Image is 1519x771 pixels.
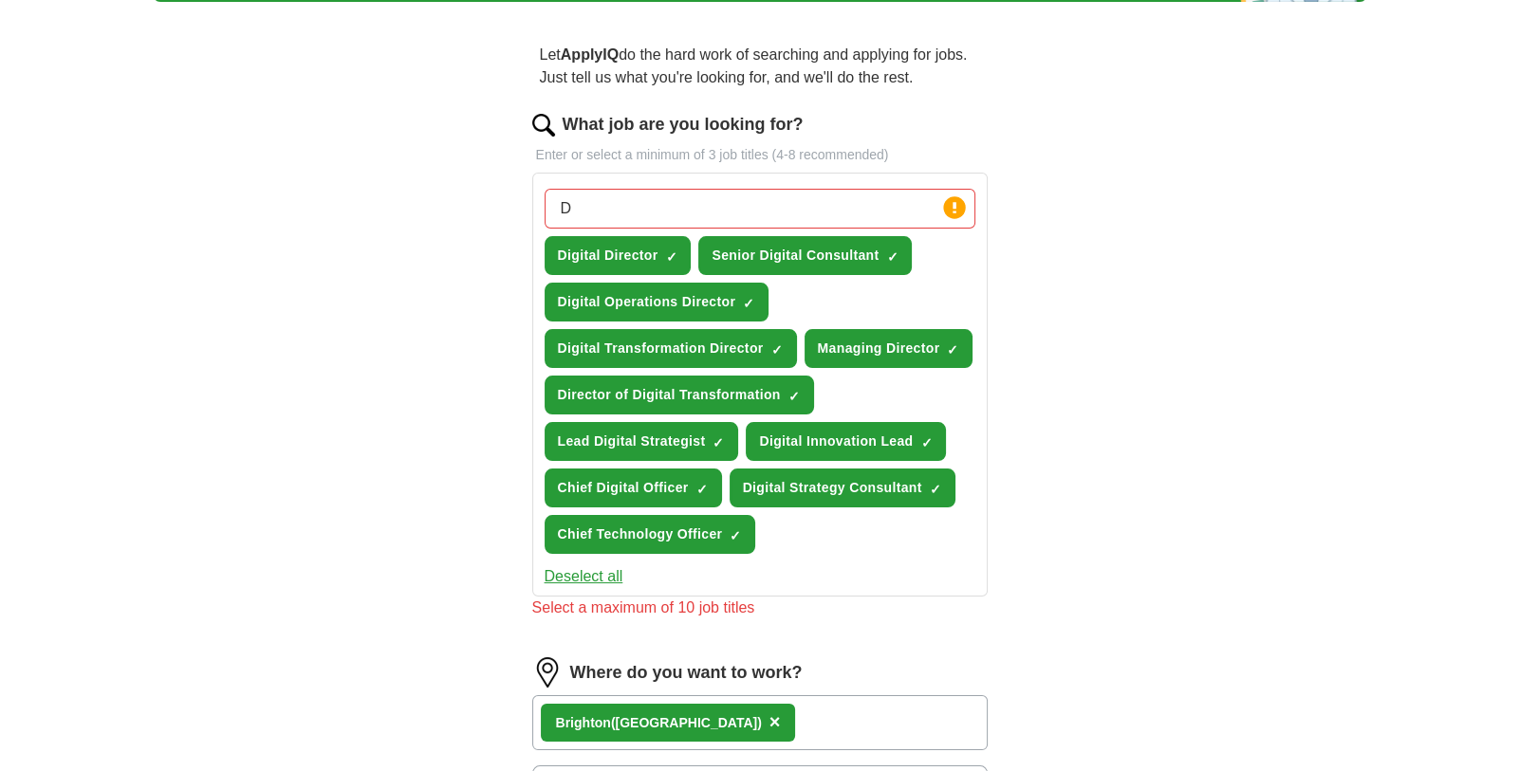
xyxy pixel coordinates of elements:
[698,236,912,275] button: Senior Digital Consultant✓
[558,478,689,498] span: Chief Digital Officer
[558,292,736,312] span: Digital Operations Director
[558,385,781,405] span: Director of Digital Transformation
[713,435,724,450] span: ✓
[563,112,804,138] label: What job are you looking for?
[532,36,988,97] p: Let do the hard work of searching and applying for jobs. Just tell us what you're looking for, an...
[730,528,741,543] span: ✓
[759,431,913,451] span: Digital Innovation Lead
[545,329,797,368] button: Digital Transformation Director✓
[558,431,706,451] span: Lead Digital Strategist
[611,715,762,730] span: ([GEOGRAPHIC_DATA])
[545,283,769,321] button: Digital Operations Director✓
[712,246,879,266] span: Senior Digital Consultant
[771,342,783,358] span: ✓
[947,342,958,358] span: ✓
[556,715,591,730] strong: Brigh
[730,468,955,507] button: Digital Strategy Consultant✓
[805,329,973,368] button: Managing Director✓
[545,515,756,554] button: Chief Technology Officer✓
[665,249,676,265] span: ✓
[532,657,563,688] img: location.png
[743,296,754,311] span: ✓
[746,422,946,461] button: Digital Innovation Lead✓
[532,114,555,137] img: search.png
[545,236,692,275] button: Digital Director✓
[558,339,764,358] span: Digital Transformation Director
[545,565,623,588] button: Deselect all
[545,468,722,507] button: Chief Digital Officer✓
[788,389,800,404] span: ✓
[570,660,803,686] label: Where do you want to work?
[818,339,940,358] span: Managing Director
[545,422,739,461] button: Lead Digital Strategist✓
[696,482,708,497] span: ✓
[920,435,932,450] span: ✓
[743,478,922,498] span: Digital Strategy Consultant
[545,189,975,229] input: Type a job title and press enter
[769,711,781,732] span: ×
[556,713,762,733] div: ton
[558,524,723,544] span: Chief Technology Officer
[532,145,988,165] p: Enter or select a minimum of 3 job titles (4-8 recommended)
[561,46,619,63] strong: ApplyIQ
[930,482,941,497] span: ✓
[769,708,781,737] button: ×
[558,246,658,266] span: Digital Director
[532,597,988,619] div: Select a maximum of 10 job titles
[886,249,898,265] span: ✓
[545,376,814,414] button: Director of Digital Transformation✓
